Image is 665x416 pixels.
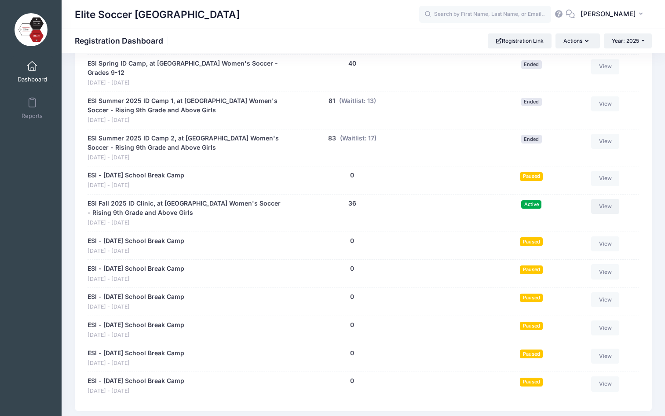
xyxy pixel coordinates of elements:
a: ESI - [DATE] School Break Camp [88,320,184,330]
span: [DATE] - [DATE] [88,116,282,125]
span: [PERSON_NAME] [581,9,636,19]
span: [DATE] - [DATE] [88,303,184,311]
a: View [591,59,619,74]
a: ESI Spring ID Camp, at [GEOGRAPHIC_DATA] Women's Soccer - Grades 9-12 [88,59,282,77]
button: Actions [555,33,599,48]
button: 0 [350,236,354,246]
span: Paused [520,265,543,274]
span: [DATE] - [DATE] [88,359,184,368]
span: Paused [520,350,543,358]
span: [DATE] - [DATE] [88,79,282,87]
a: ESI - [DATE] School Break Camp [88,264,184,273]
button: 0 [350,292,354,302]
span: [DATE] - [DATE] [88,275,184,283]
img: Elite Soccer Ithaca [15,13,47,46]
a: View [591,320,619,335]
span: Dashboard [18,76,47,83]
a: View [591,236,619,251]
a: View [591,134,619,149]
span: Paused [520,172,543,180]
button: 0 [350,171,354,180]
span: Paused [520,237,543,246]
span: Year: 2025 [612,37,639,44]
button: 83 [328,134,336,143]
span: [DATE] - [DATE] [88,247,184,255]
span: Paused [520,378,543,386]
span: Paused [520,322,543,330]
a: View [591,376,619,391]
button: [PERSON_NAME] [575,4,652,25]
a: ESI Fall 2025 ID Clinic, at [GEOGRAPHIC_DATA] Women's Soccer - Rising 9th Grade and Above Girls [88,199,282,217]
span: Ended [521,60,542,69]
a: Reports [11,93,53,124]
a: View [591,292,619,307]
span: [DATE] - [DATE] [88,331,184,339]
button: 0 [350,376,354,386]
a: ESI - [DATE] School Break Camp [88,349,184,358]
span: Active [521,200,541,209]
button: 36 [348,199,356,208]
a: ESI Summer 2025 ID Camp 1, at [GEOGRAPHIC_DATA] Women's Soccer - Rising 9th Grade and Above Girls [88,96,282,115]
a: Dashboard [11,56,53,87]
input: Search by First Name, Last Name, or Email... [419,6,551,23]
span: Paused [520,294,543,302]
a: ESI Summer 2025 ID Camp 2, at [GEOGRAPHIC_DATA] Women's Soccer - Rising 9th Grade and Above Girls [88,134,282,152]
a: View [591,349,619,364]
span: Reports [22,112,43,120]
span: [DATE] - [DATE] [88,387,184,395]
a: ESI - [DATE] School Break Camp [88,171,184,180]
h1: Elite Soccer [GEOGRAPHIC_DATA] [75,4,240,25]
button: 81 [329,96,335,106]
span: Ended [521,135,542,143]
a: Registration Link [488,33,552,48]
a: ESI - [DATE] School Break Camp [88,236,184,246]
a: View [591,264,619,279]
a: View [591,199,619,214]
button: 0 [350,320,354,330]
button: 0 [350,349,354,358]
span: [DATE] - [DATE] [88,181,184,190]
span: [DATE] - [DATE] [88,154,282,162]
span: [DATE] - [DATE] [88,219,282,227]
span: Ended [521,98,542,106]
button: 40 [348,59,356,68]
button: Year: 2025 [604,33,652,48]
a: ESI - [DATE] School Break Camp [88,376,184,386]
button: 0 [350,264,354,273]
button: (Waitlist: 17) [340,134,376,143]
a: View [591,96,619,111]
a: View [591,171,619,186]
h1: Registration Dashboard [75,36,171,45]
a: ESI - [DATE] School Break Camp [88,292,184,302]
button: (Waitlist: 13) [339,96,376,106]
